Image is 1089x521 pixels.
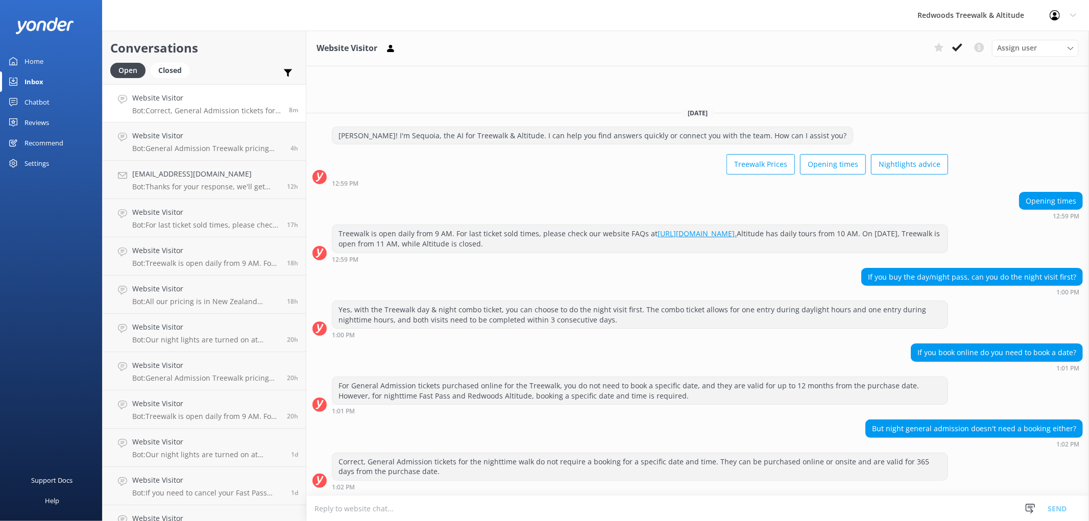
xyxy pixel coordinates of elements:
a: Website VisitorBot:Correct, General Admission tickets for the nighttime walk do not require a boo... [103,84,306,122]
div: Settings [25,153,49,173]
div: Sep 18 2025 12:59pm (UTC +12:00) Pacific/Auckland [332,256,948,263]
a: [EMAIL_ADDRESS][DOMAIN_NAME]Bot:Thanks for your response, we'll get back to you as soon as we can... [103,161,306,199]
strong: 12:59 PM [332,181,358,187]
a: Closed [151,64,195,76]
div: Treewalk is open daily from 9 AM. For last ticket sold times, please check our website FAQs at Al... [332,225,948,252]
span: Sep 17 2025 06:43pm (UTC +12:00) Pacific/Auckland [287,297,298,306]
h4: Website Visitor [132,398,279,409]
h4: Website Visitor [132,207,279,218]
h4: Website Visitor [132,475,283,486]
h4: Website Visitor [132,130,283,141]
a: Open [110,64,151,76]
div: Yes, with the Treewalk day & night combo ticket, you can choose to do the night visit first. The ... [332,301,948,328]
a: Website VisitorBot:Our night lights are turned on at sunset, and the night walk starts 20 minutes... [103,314,306,352]
span: [DATE] [682,109,714,117]
span: Sep 17 2025 04:54pm (UTC +12:00) Pacific/Auckland [287,374,298,382]
div: Correct, General Admission tickets for the nighttime walk do not require a booking for a specific... [332,453,948,480]
div: Help [45,490,59,511]
div: Chatbot [25,92,50,112]
div: [PERSON_NAME]! I'm Sequoia, the AI for Treewalk & Altitude. I can help you find answers quickly o... [332,127,853,144]
div: Sep 18 2025 01:02pm (UTC +12:00) Pacific/Auckland [865,440,1083,448]
span: Sep 17 2025 11:09am (UTC +12:00) Pacific/Auckland [291,450,298,459]
span: Sep 17 2025 05:04pm (UTC +12:00) Pacific/Auckland [287,335,298,344]
span: Sep 17 2025 06:48pm (UTC +12:00) Pacific/Auckland [287,259,298,267]
a: Website VisitorBot:All our pricing is in New Zealand Dollars (NZD).18h [103,276,306,314]
p: Bot: For last ticket sold times, please check our website FAQs at [URL][DOMAIN_NAME]. [132,220,279,230]
a: Website VisitorBot:General Admission Treewalk pricing starts at $42 for adults (16+ years) and $2... [103,352,306,390]
span: Sep 18 2025 01:02pm (UTC +12:00) Pacific/Auckland [289,106,298,114]
p: Bot: Our night lights are turned on at sunset, and the night walk starts 20 minutes thereafter. W... [132,450,283,459]
h4: Website Visitor [132,283,279,294]
div: Sep 18 2025 12:59pm (UTC +12:00) Pacific/Auckland [1019,212,1083,219]
a: Website VisitorBot:Our night lights are turned on at sunset, and the night walk starts 20 minutes... [103,429,306,467]
strong: 1:01 PM [1056,365,1079,371]
span: Sep 17 2025 07:25pm (UTC +12:00) Pacific/Auckland [287,220,298,229]
div: Opening times [1020,192,1082,210]
a: [URL][DOMAIN_NAME]. [658,229,737,238]
h3: Website Visitor [317,42,377,55]
span: Sep 17 2025 04:26pm (UTC +12:00) Pacific/Auckland [287,412,298,420]
div: Sep 18 2025 12:59pm (UTC +12:00) Pacific/Auckland [332,180,948,187]
h4: [EMAIL_ADDRESS][DOMAIN_NAME] [132,168,279,180]
strong: 1:00 PM [332,332,355,338]
span: Sep 17 2025 10:09am (UTC +12:00) Pacific/Auckland [291,488,298,497]
div: Open [110,63,146,78]
a: Website VisitorBot:General Admission Treewalk pricing starts at $42 for adults (16+ years) and $2... [103,122,306,161]
div: If you book online do you need to book a date? [911,344,1082,361]
h4: Website Visitor [132,321,279,333]
p: Bot: All our pricing is in New Zealand Dollars (NZD). [132,297,279,306]
strong: 12:59 PM [332,257,358,263]
h4: Website Visitor [132,436,283,448]
div: Recommend [25,133,63,153]
div: Assign User [992,40,1079,56]
div: Home [25,51,43,71]
img: yonder-white-logo.png [15,17,74,34]
strong: 1:01 PM [332,408,355,414]
strong: 1:02 PM [332,484,355,490]
h2: Conversations [110,38,298,58]
div: If you buy the day/night pass, can you do the night visit first? [862,268,1082,286]
span: Assign user [997,42,1037,54]
a: Website VisitorBot:For last ticket sold times, please check our website FAQs at [URL][DOMAIN_NAME... [103,199,306,237]
strong: 1:00 PM [1056,289,1079,295]
div: Sep 18 2025 01:01pm (UTC +12:00) Pacific/Auckland [911,364,1083,371]
div: Sep 18 2025 01:00pm (UTC +12:00) Pacific/Auckland [332,331,948,338]
p: Bot: Correct, General Admission tickets for the nighttime walk do not require a booking for a spe... [132,106,281,115]
a: Website VisitorBot:Treewalk is open daily from 9 AM. For last ticket sold times, please check our... [103,390,306,429]
div: Sep 18 2025 01:01pm (UTC +12:00) Pacific/Auckland [332,407,948,414]
h4: Website Visitor [132,92,281,104]
div: Reviews [25,112,49,133]
p: Bot: Treewalk is open daily from 9 AM. For last ticket sold times, please check our website FAQs ... [132,259,279,268]
strong: 1:02 PM [1056,441,1079,448]
p: Bot: Thanks for your response, we'll get back to you as soon as we can during opening hours. [132,182,279,191]
a: Website VisitorBot:If you need to cancel your Fast Pass tickets, they can remain valid for Genera... [103,467,306,505]
div: For General Admission tickets purchased online for the Treewalk, you do not need to book a specif... [332,377,948,404]
p: Bot: If you need to cancel your Fast Pass tickets, they can remain valid for General Admission on... [132,488,283,498]
div: But night general admission doesn't need a booking either? [866,420,1082,437]
div: Sep 18 2025 01:02pm (UTC +12:00) Pacific/Auckland [332,483,948,490]
strong: 12:59 PM [1053,213,1079,219]
p: Bot: General Admission Treewalk pricing starts at $42 for adults (16+ years) and $26 for children... [132,374,279,383]
div: Inbox [25,71,43,92]
div: Support Docs [32,470,73,490]
div: Closed [151,63,189,78]
button: Opening times [800,154,866,175]
a: Website VisitorBot:Treewalk is open daily from 9 AM. For last ticket sold times, please check our... [103,237,306,276]
p: Bot: General Admission Treewalk pricing starts at $42 for adults (16+ years) and $26 for children... [132,144,283,153]
button: Treewalk Prices [727,154,795,175]
button: Nightlights advice [871,154,948,175]
span: Sep 18 2025 08:26am (UTC +12:00) Pacific/Auckland [291,144,298,153]
h4: Website Visitor [132,360,279,371]
div: Sep 18 2025 01:00pm (UTC +12:00) Pacific/Auckland [861,288,1083,295]
span: Sep 18 2025 12:49am (UTC +12:00) Pacific/Auckland [287,182,298,191]
p: Bot: Our night lights are turned on at sunset, and the night walk starts 20 minutes thereafter. W... [132,335,279,344]
p: Bot: Treewalk is open daily from 9 AM. For last ticket sold times, please check our website FAQs ... [132,412,279,421]
h4: Website Visitor [132,245,279,256]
